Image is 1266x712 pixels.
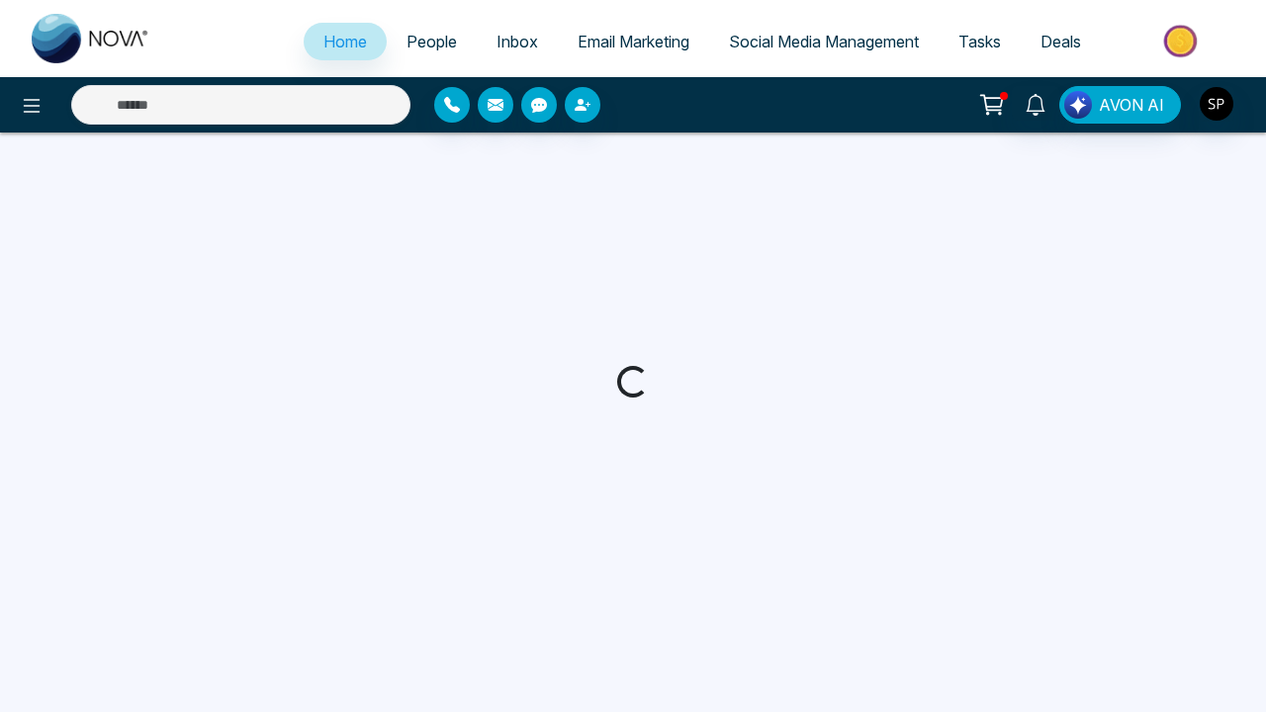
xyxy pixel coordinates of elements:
a: Email Marketing [558,23,709,60]
a: Deals [1021,23,1101,60]
a: People [387,23,477,60]
span: AVON AI [1099,93,1164,117]
span: Inbox [497,32,538,51]
img: Market-place.gif [1111,19,1254,63]
a: Tasks [939,23,1021,60]
a: Social Media Management [709,23,939,60]
span: Home [323,32,367,51]
a: Home [304,23,387,60]
span: People [407,32,457,51]
a: Inbox [477,23,558,60]
img: Nova CRM Logo [32,14,150,63]
img: User Avatar [1200,87,1233,121]
img: Lead Flow [1064,91,1092,119]
span: Social Media Management [729,32,919,51]
span: Email Marketing [578,32,689,51]
span: Deals [1040,32,1081,51]
button: AVON AI [1059,86,1181,124]
span: Tasks [958,32,1001,51]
